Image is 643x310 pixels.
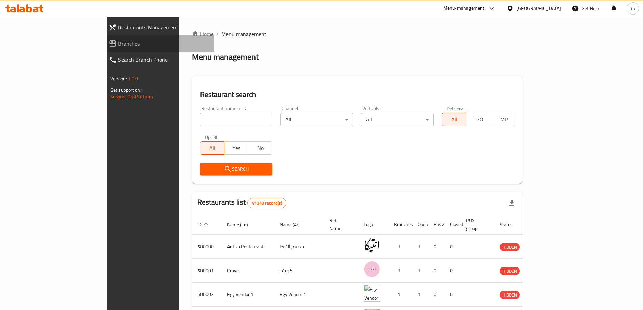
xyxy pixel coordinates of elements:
[412,259,428,283] td: 1
[412,235,428,259] td: 1
[389,235,412,259] td: 1
[493,115,512,124] span: TMP
[206,165,267,173] span: Search
[200,113,273,126] input: Search for restaurant name or ID..
[364,237,380,254] img: Antika Restaurant
[247,198,286,208] div: Total records count
[445,283,461,307] td: 0
[447,106,463,111] label: Delivery
[222,283,274,307] td: Egy Vendor 1
[110,86,141,94] span: Get support on:
[428,283,445,307] td: 0
[500,243,520,251] span: HIDDEN
[364,261,380,278] img: Crave
[466,113,490,126] button: TGO
[251,143,270,153] span: No
[103,19,214,35] a: Restaurants Management
[197,221,210,229] span: ID
[329,216,350,232] span: Ref. Name
[504,195,520,211] div: Export file
[389,259,412,283] td: 1
[227,221,257,229] span: Name (En)
[118,39,209,48] span: Branches
[428,235,445,259] td: 0
[389,214,412,235] th: Branches
[248,200,286,206] span: 41049 record(s)
[428,214,445,235] th: Busy
[500,291,520,299] span: HIDDEN
[216,30,219,38] li: /
[364,285,380,302] img: Egy Vendor 1
[205,135,217,139] label: Upsell
[358,214,389,235] th: Logo
[103,35,214,52] a: Branches
[203,143,222,153] span: All
[445,214,461,235] th: Closed
[500,221,521,229] span: Status
[221,30,266,38] span: Menu management
[197,197,287,208] h2: Restaurants list
[490,113,514,126] button: TMP
[428,259,445,283] td: 0
[192,52,259,62] h2: Menu management
[500,267,520,275] span: HIDDEN
[110,92,153,101] a: Support.OpsPlatform
[466,216,486,232] span: POS group
[445,235,461,259] td: 0
[274,235,324,259] td: مطعم أنتيكا
[412,214,428,235] th: Open
[200,141,224,155] button: All
[516,5,561,12] div: [GEOGRAPHIC_DATA]
[389,283,412,307] td: 1
[227,143,246,153] span: Yes
[200,90,515,100] h2: Restaurant search
[280,221,309,229] span: Name (Ar)
[469,115,488,124] span: TGO
[361,113,434,126] div: All
[280,113,353,126] div: All
[222,259,274,283] td: Crave
[192,30,523,38] nav: breadcrumb
[274,283,324,307] td: Egy Vendor 1
[631,5,635,12] span: m
[222,235,274,259] td: Antika Restaurant
[412,283,428,307] td: 1
[224,141,248,155] button: Yes
[443,4,485,12] div: Menu-management
[200,163,273,175] button: Search
[442,113,466,126] button: All
[110,74,127,83] span: Version:
[128,74,138,83] span: 1.0.0
[118,56,209,64] span: Search Branch Phone
[103,52,214,68] a: Search Branch Phone
[118,23,209,31] span: Restaurants Management
[248,141,272,155] button: No
[274,259,324,283] td: كرييف
[445,259,461,283] td: 0
[445,115,463,124] span: All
